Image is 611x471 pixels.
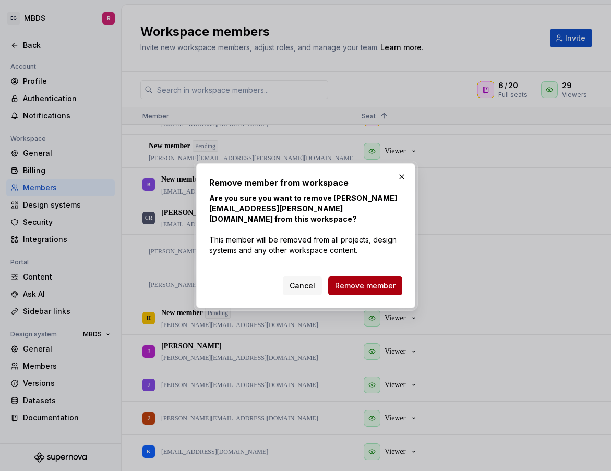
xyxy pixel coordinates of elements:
[209,194,397,223] b: Are you sure you want to remove [PERSON_NAME][EMAIL_ADDRESS][PERSON_NAME][DOMAIN_NAME] from this ...
[328,276,402,295] button: Remove member
[335,281,396,291] span: Remove member
[209,176,402,189] h2: Remove member from workspace
[283,276,322,295] button: Cancel
[290,281,315,291] span: Cancel
[209,193,402,256] p: This member will be removed from all projects, design systems and any other workspace content.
